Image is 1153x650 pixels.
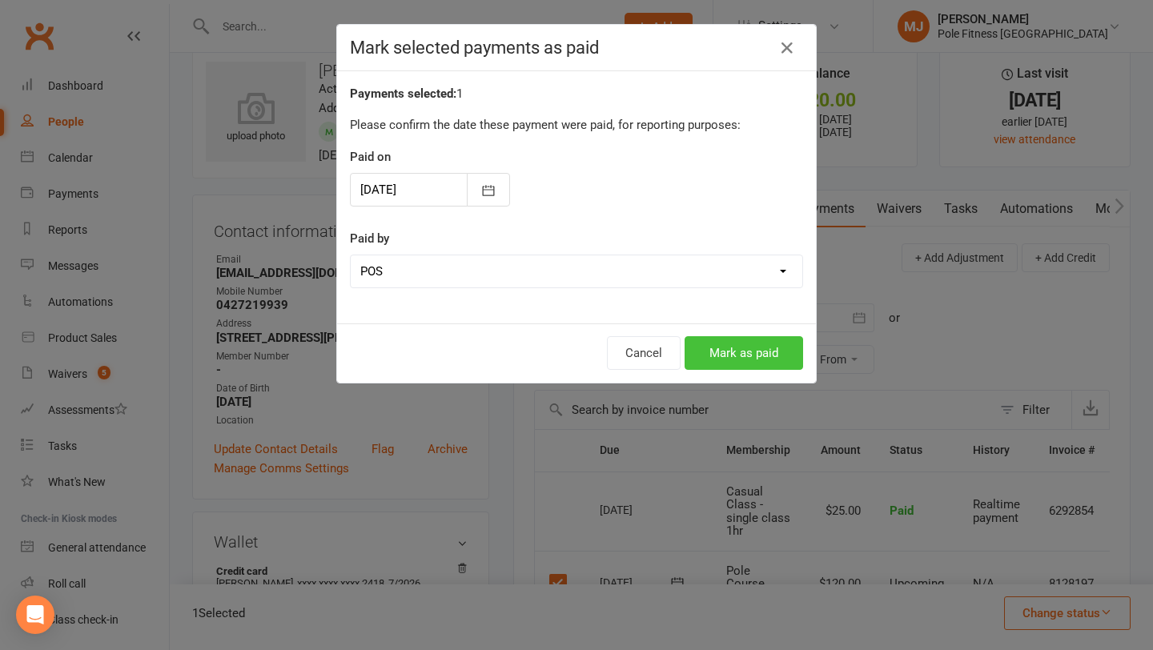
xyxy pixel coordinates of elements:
label: Paid by [350,229,389,248]
label: Paid on [350,147,391,167]
p: Please confirm the date these payment were paid, for reporting purposes: [350,115,803,134]
button: Close [774,35,800,61]
div: Open Intercom Messenger [16,596,54,634]
button: Cancel [607,336,681,370]
h4: Mark selected payments as paid [350,38,803,58]
button: Mark as paid [685,336,803,370]
strong: Payments selected: [350,86,456,101]
div: 1 [350,84,803,103]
